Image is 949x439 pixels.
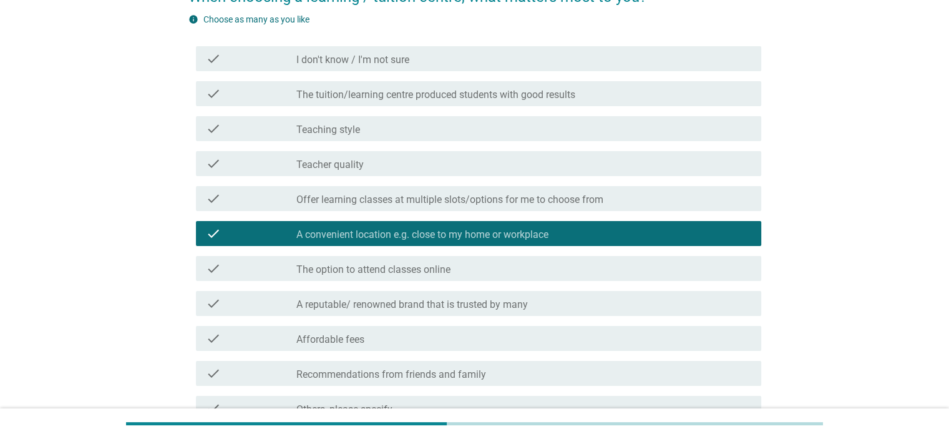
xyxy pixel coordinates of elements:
[296,159,364,171] label: Teacher quality
[206,296,221,311] i: check
[206,191,221,206] i: check
[206,261,221,276] i: check
[296,368,486,381] label: Recommendations from friends and family
[206,331,221,346] i: check
[296,403,392,416] label: Others, please specify
[206,51,221,66] i: check
[296,298,528,311] label: A reputable/ renowned brand that is trusted by many
[206,226,221,241] i: check
[206,121,221,136] i: check
[296,264,450,276] label: The option to attend classes online
[206,156,221,171] i: check
[296,194,603,206] label: Offer learning classes at multiple slots/options for me to choose from
[296,89,575,101] label: The tuition/learning centre produced students with good results
[188,14,198,24] i: info
[206,366,221,381] i: check
[296,229,548,241] label: A convenient location e.g. close to my home or workplace
[296,333,364,346] label: Affordable fees
[203,14,309,24] label: Choose as many as you like
[206,401,221,416] i: check
[296,54,409,66] label: I don't know / I'm not sure
[206,86,221,101] i: check
[296,124,360,136] label: Teaching style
